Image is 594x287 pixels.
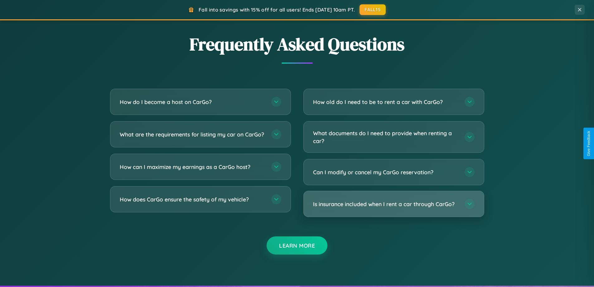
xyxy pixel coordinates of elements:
h3: What are the requirements for listing my car on CarGo? [120,131,265,138]
div: Give Feedback [587,131,591,156]
h3: Can I modify or cancel my CarGo reservation? [313,168,458,176]
h3: How does CarGo ensure the safety of my vehicle? [120,195,265,203]
button: Learn More [267,236,327,255]
h3: Is insurance included when I rent a car through CarGo? [313,200,458,208]
h3: What documents do I need to provide when renting a car? [313,129,458,145]
h2: Frequently Asked Questions [110,32,484,56]
h3: How old do I need to be to rent a car with CarGo? [313,98,458,106]
span: Fall into savings with 15% off for all users! Ends [DATE] 10am PT. [199,7,355,13]
h3: How do I become a host on CarGo? [120,98,265,106]
button: FALL15 [360,4,386,15]
h3: How can I maximize my earnings as a CarGo host? [120,163,265,171]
